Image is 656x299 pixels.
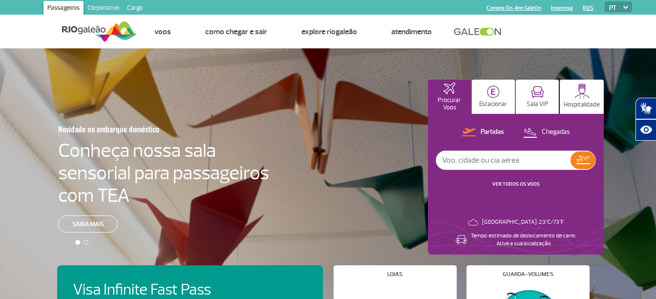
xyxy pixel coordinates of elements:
button: Partidas [459,126,507,139]
h4: Guarda-volumes [503,272,553,277]
button: Sala VIP [516,80,559,114]
a: Imprensa [551,5,573,11]
h3: Novidade no embarque doméstico [58,119,221,139]
img: hospitality.svg [574,84,590,99]
button: Hospitalidade [560,80,604,114]
p: Partidas [481,128,504,137]
p: Estacionar [479,101,508,108]
a: RQS [583,5,593,11]
button: Estacionar [472,80,515,114]
button: VER TODOS OS VOOS [489,180,543,188]
a: Voos [154,27,171,37]
a: Como chegar e sair [205,27,267,37]
a: Saiba mais [58,215,118,233]
p: Chegadas [542,128,570,137]
img: carParkingHome.svg [487,85,500,98]
h4: Conheça nossa sala sensorial para passageiros com TEA [58,139,269,207]
img: vipRoom.svg [531,86,544,98]
button: Procurar Voos [428,80,471,114]
a: Explore RIOgaleão [301,27,357,37]
h4: Visa Infinite Fast Pass [73,281,228,299]
p: [GEOGRAPHIC_DATA]: 23°C/73°F [482,218,564,226]
p: Sala VIP [527,101,549,108]
p: Tempo estimado de deslocamento de carro: Ative a sua localização [471,232,576,248]
p: Procurar Voos [433,97,466,111]
a: Compra On-line GaleOn [487,5,541,11]
input: Voo, cidade ou cia aérea [436,151,571,170]
button: Abrir tradutor de língua de sinais. [635,98,656,119]
img: airplaneHomeActive.svg [444,83,455,94]
p: Hospitalidade [564,101,600,108]
a: Atendimento [391,27,432,37]
button: Abrir recursos assistivos. [635,119,656,141]
h4: Lojas [387,272,402,277]
button: Chegadas [520,126,573,139]
a: VER TODOS OS VOOS [492,181,540,187]
div: Plugin de acessibilidade da Hand Talk. [635,98,656,141]
a: Cargo [123,1,147,17]
a: Passageiros [43,1,84,17]
a: Corporativo [84,1,123,17]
